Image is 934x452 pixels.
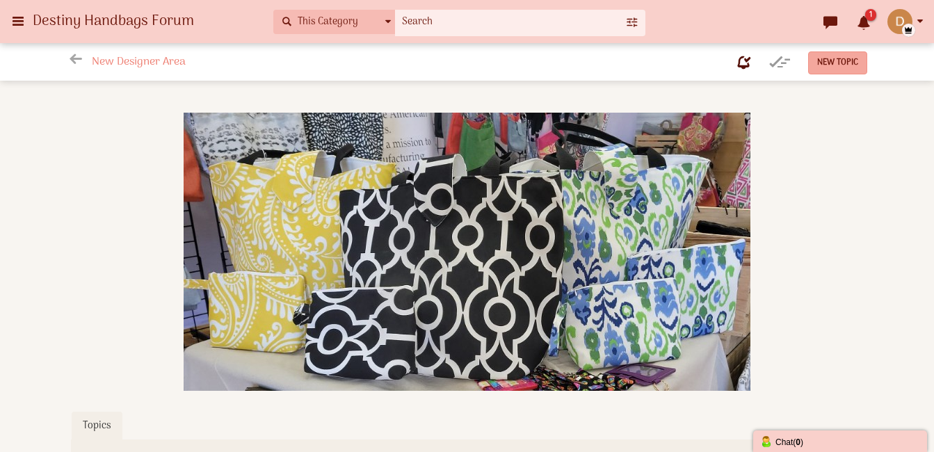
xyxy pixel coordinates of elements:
[33,10,204,33] span: Destiny Handbags Forum
[793,437,803,447] span: ( )
[92,53,186,71] span: New Designer Area
[760,434,920,449] div: Chat
[294,15,358,29] span: This Category
[395,10,625,34] input: Search
[887,9,912,34] img: 8RqJvmAAAABklEQVQDANyDrwAQDGiwAAAAAElFTkSuQmCC
[796,437,800,447] strong: 0
[817,56,858,70] span: New Topic
[865,9,876,21] span: 1
[273,10,395,34] button: This Category
[808,51,867,74] a: New Topic
[33,9,266,34] a: Destiny Handbags Forum
[72,412,122,441] a: Topics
